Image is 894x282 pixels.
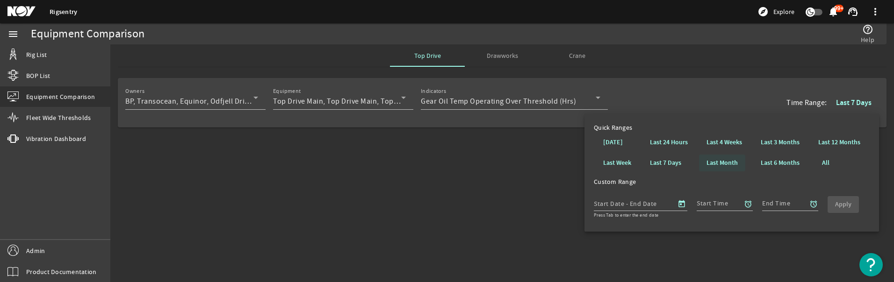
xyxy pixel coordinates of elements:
button: Open Resource Center [859,253,883,276]
b: Last 3 Months [761,138,800,147]
mat-label: Start Date - End Date [594,199,657,208]
button: Last 6 Months [753,155,807,171]
button: [DATE] [596,134,630,151]
b: Last 6 Months [761,158,800,168]
b: Last 24 Hours [650,138,688,147]
div: Time Range: [786,85,879,120]
span: BP, Transocean, Equinor, Odfjell Drilling, National Oilwell Varco, Velesto Energy, ADNOC Drilling [125,97,444,106]
button: Last 24 Hours [642,134,695,151]
mat-icon: notifications [828,6,839,17]
span: Custom Range [594,177,636,186]
b: All [822,158,829,168]
b: [DATE] [603,138,623,147]
b: Last 7 Days [836,98,872,107]
span: Crane [569,52,585,59]
button: Explore [754,4,798,19]
span: Admin [26,246,45,255]
b: Last Week [603,158,631,168]
span: Top Drive [414,52,441,59]
mat-label: Equipment [273,88,301,95]
mat-hint: Press Tab to enter the end date [594,211,658,218]
button: Last 3 Months [753,134,807,151]
span: Vibration Dashboard [26,134,86,143]
span: Help [861,35,874,44]
mat-icon: explore [757,6,769,17]
mat-icon: menu [7,28,19,40]
button: Last 4 Weeks [699,134,750,151]
button: Last Week [596,155,639,171]
mat-label: Owners [125,88,144,95]
b: Last Month [707,158,738,168]
mat-icon: help_outline [862,24,873,35]
mat-icon: alarm [809,200,818,208]
button: more_vert [864,0,887,23]
a: Rigsentry [50,7,77,16]
input: Start Date [594,198,624,209]
b: Last 4 Weeks [707,138,742,147]
button: Last 7 Days [642,155,689,171]
span: Quick Ranges [594,123,632,132]
mat-label: Indicators [421,88,447,95]
span: Product Documentation [26,267,96,276]
input: End Date [632,198,670,209]
span: Gear Oil Temp Operating Over Threshold (Hrs) [421,97,576,106]
span: Drawworks [487,52,518,59]
b: Last 12 Months [818,138,860,147]
span: Rig List [26,50,47,59]
mat-icon: alarm [744,200,752,208]
button: 99+ [828,7,838,17]
mat-icon: vibration [7,133,19,144]
button: All [811,155,841,171]
span: Fleet Wide Thresholds [26,113,91,122]
span: Equipment Comparison [26,92,95,101]
span: Explore [773,7,794,16]
button: Last 12 Months [811,134,868,151]
b: Last 7 Days [650,158,681,168]
div: Equipment Comparison [31,29,144,39]
button: Last Month [699,155,745,171]
span: BOP List [26,71,50,80]
button: Last 7 Days [829,94,879,111]
button: Open calendar [676,198,687,210]
mat-icon: support_agent [847,6,858,17]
